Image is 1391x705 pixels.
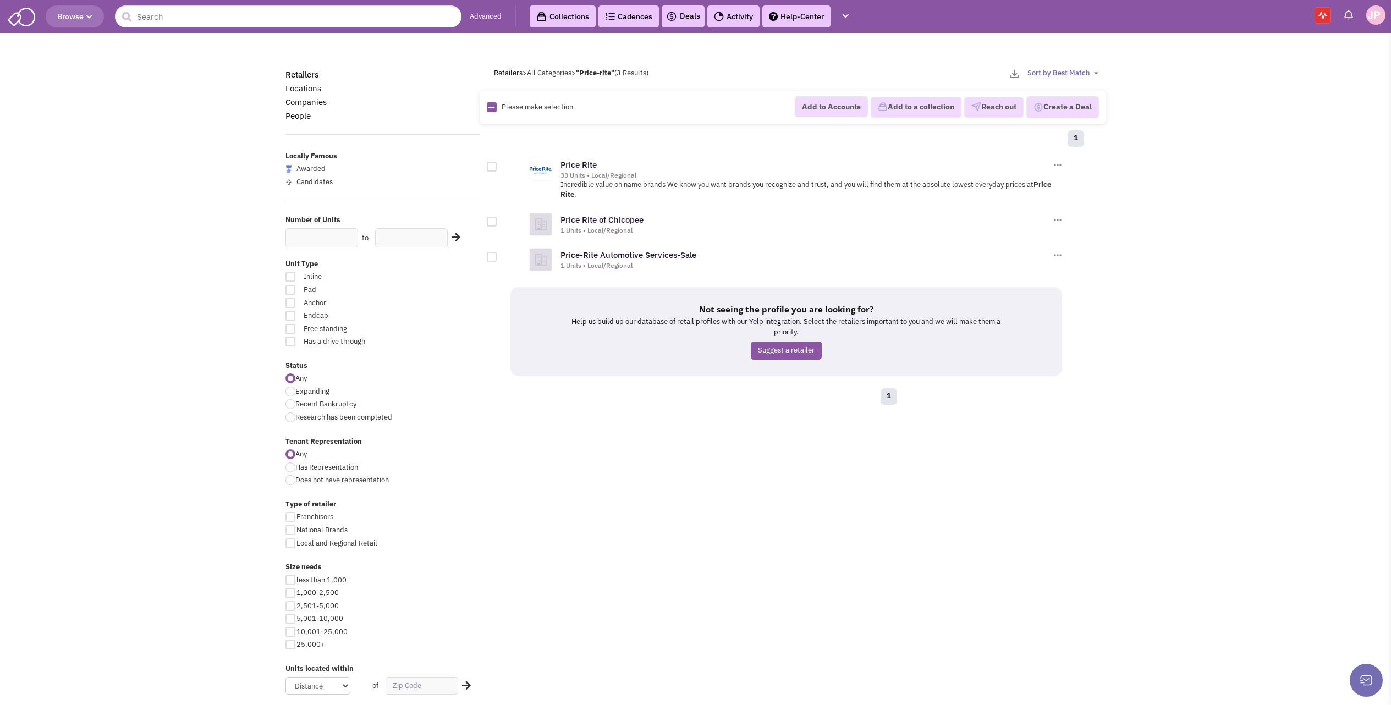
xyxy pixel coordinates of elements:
[560,261,1051,270] div: 1 Units • Local/Regional
[296,298,419,309] span: Anchor
[296,601,339,610] span: 2,501-5,000
[362,233,369,244] label: to
[751,342,822,360] a: Suggest a retailer
[285,562,480,572] label: Size needs
[560,171,1051,180] div: 33 Units • Local/Regional
[1026,96,1099,118] button: Create a Deal
[372,681,378,690] span: of
[295,412,392,422] span: Research has been completed
[666,10,677,23] img: icon-deals.svg
[296,324,419,334] span: Free standing
[769,12,778,21] img: help.png
[1068,130,1084,147] a: 1
[285,664,480,674] label: Units located within
[295,399,356,409] span: Recent Bankruptcy
[494,68,523,78] a: Retailers
[565,317,1007,337] p: Help us build up our database of retail profiles with our Yelp integration. Select the retailers ...
[296,588,339,597] span: 1,000-2,500
[296,311,419,321] span: Endcap
[530,5,596,27] a: Collections
[881,388,897,405] a: 1
[285,69,318,80] a: Retailers
[285,111,311,121] a: People
[502,102,573,112] span: Please make selection
[386,677,458,695] input: Zip Code
[527,68,648,78] span: All Categories (3 Results)
[296,614,343,623] span: 5,001-10,000
[296,538,377,548] span: Local and Regional Retail
[285,499,480,510] label: Type of retailer
[560,159,597,170] a: Price Rite
[536,12,547,22] img: icon-collection-lavender-black.svg
[1010,70,1019,78] img: download-2-24.png
[1033,180,1051,189] b: Price
[964,97,1024,118] button: Reach out
[878,102,888,112] img: icon-collection-lavender.png
[295,373,307,383] span: Any
[115,5,461,27] input: Search
[971,102,981,112] img: VectorPaper_Plane.png
[487,102,497,112] img: Rectangle.png
[285,151,480,162] label: Locally Famous
[1033,101,1043,113] img: Deal-Dollar.png
[285,97,327,107] a: Companies
[560,226,1051,235] div: 1 Units • Local/Regional
[714,12,724,21] img: Activity.png
[576,68,614,78] b: "Price-rite"
[560,180,1064,200] p: Incredible value on name brands We know you want brands you recognize and trust, and you will fin...
[455,679,472,693] div: Search Nearby
[666,10,700,23] a: Deals
[560,190,574,199] b: Rite
[296,272,419,282] span: Inline
[571,68,576,78] span: >
[598,5,659,27] a: Cadences
[296,575,347,585] span: less than 1,000
[8,5,35,26] img: SmartAdmin
[565,304,1007,315] h5: Not seeing the profile you are looking for?
[560,214,644,225] a: Price Rite of Chicopee
[57,12,92,21] span: Browse
[296,285,419,295] span: Pad
[296,337,419,347] span: Has a drive through
[285,361,480,371] label: Status
[285,83,321,93] a: Locations
[296,164,326,173] span: Awarded
[285,259,480,269] label: Unit Type
[470,12,502,22] a: Advanced
[795,96,868,117] button: Add to Accounts
[285,165,292,173] img: locallyfamous-largeicon.png
[285,215,480,225] label: Number of Units
[444,230,462,245] div: Search Nearby
[296,627,348,636] span: 10,001-25,000
[295,387,329,396] span: Expanding
[1366,5,1385,25] img: Jay Pateakos
[762,5,831,27] a: Help-Center
[523,68,527,78] span: >
[605,13,615,20] img: Cadences_logo.png
[296,640,325,649] span: 25,000+
[285,179,292,185] img: locallyfamous-upvote.png
[560,250,696,260] a: Price-Rite Automotive Services-Sale
[285,437,480,447] label: Tenant Representation
[707,5,760,27] a: Activity
[296,177,333,186] span: Candidates
[295,449,307,459] span: Any
[46,5,104,27] button: Browse
[295,475,389,484] span: Does not have representation
[296,512,333,521] span: Franchisors
[296,525,348,535] span: National Brands
[871,97,961,118] button: Add to a collection
[295,462,358,472] span: Has Representation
